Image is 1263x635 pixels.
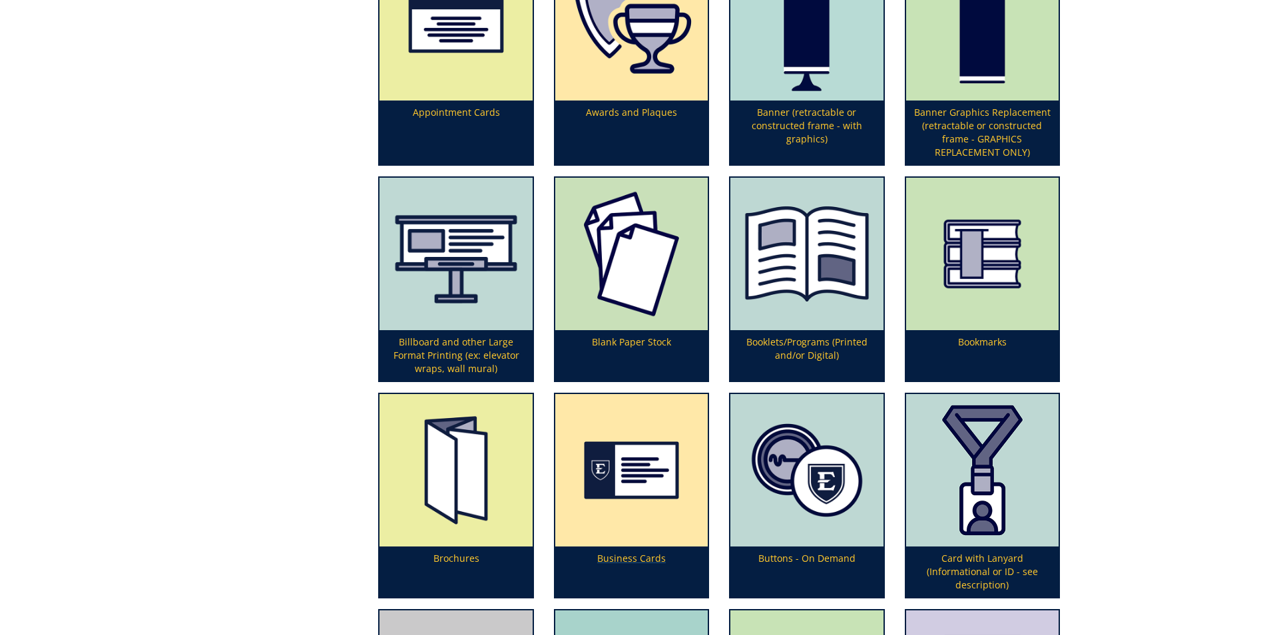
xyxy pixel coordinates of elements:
a: Billboard and other Large Format Printing (ex: elevator wraps, wall mural) [379,178,532,381]
p: Billboard and other Large Format Printing (ex: elevator wraps, wall mural) [379,330,532,381]
a: Card with Lanyard (Informational or ID - see description) [906,394,1059,597]
img: buttons-6556850c435158.61892814.png [730,394,883,546]
img: bookmarks-655684c13eb552.36115741.png [906,178,1059,330]
p: Brochures [379,546,532,597]
a: Brochures [379,394,532,597]
p: Banner Graphics Replacement (retractable or constructed frame - GRAPHICS REPLACEMENT ONLY) [906,101,1059,164]
img: blank%20paper-65568471efb8f2.36674323.png [555,178,708,330]
p: Blank Paper Stock [555,330,708,381]
a: Business Cards [555,394,708,597]
a: Booklets/Programs (Printed and/or Digital) [730,178,883,381]
p: Banner (retractable or constructed frame - with graphics) [730,101,883,164]
p: Appointment Cards [379,101,532,164]
p: Bookmarks [906,330,1059,381]
p: Card with Lanyard (Informational or ID - see description) [906,546,1059,597]
img: business%20cards-655684f769de13.42776325.png [555,394,708,546]
p: Buttons - On Demand [730,546,883,597]
p: Booklets/Programs (Printed and/or Digital) [730,330,883,381]
img: card%20with%20lanyard-64d29bdf945cd3.52638038.png [906,394,1059,546]
a: Buttons - On Demand [730,394,883,597]
img: canvas-5fff48368f7674.25692951.png [379,178,532,330]
img: booklet%20or%20program-655684906987b4.38035964.png [730,178,883,330]
a: Bookmarks [906,178,1059,381]
p: Business Cards [555,546,708,597]
img: brochures-655684ddc17079.69539308.png [379,394,532,546]
a: Blank Paper Stock [555,178,708,381]
p: Awards and Plaques [555,101,708,164]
